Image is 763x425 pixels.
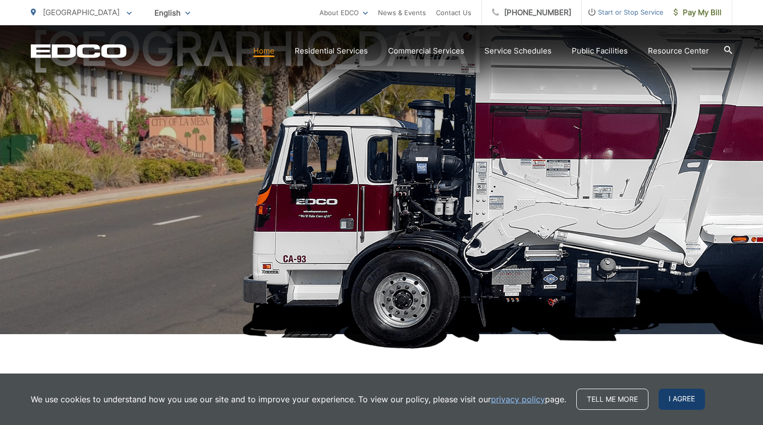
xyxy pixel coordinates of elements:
[648,45,709,57] a: Resource Center
[319,7,368,19] a: About EDCO
[147,4,198,22] span: English
[491,393,545,405] a: privacy policy
[43,8,120,17] span: [GEOGRAPHIC_DATA]
[31,44,127,58] a: EDCD logo. Return to the homepage.
[295,45,368,57] a: Residential Services
[576,389,648,410] a: Tell me more
[436,7,471,19] a: Contact Us
[572,45,628,57] a: Public Facilities
[31,24,732,343] h1: [GEOGRAPHIC_DATA]
[388,45,464,57] a: Commercial Services
[484,45,552,57] a: Service Schedules
[31,393,566,405] p: We use cookies to understand how you use our site and to improve your experience. To view our pol...
[253,45,275,57] a: Home
[378,7,426,19] a: News & Events
[674,7,722,19] span: Pay My Bill
[659,389,705,410] span: I agree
